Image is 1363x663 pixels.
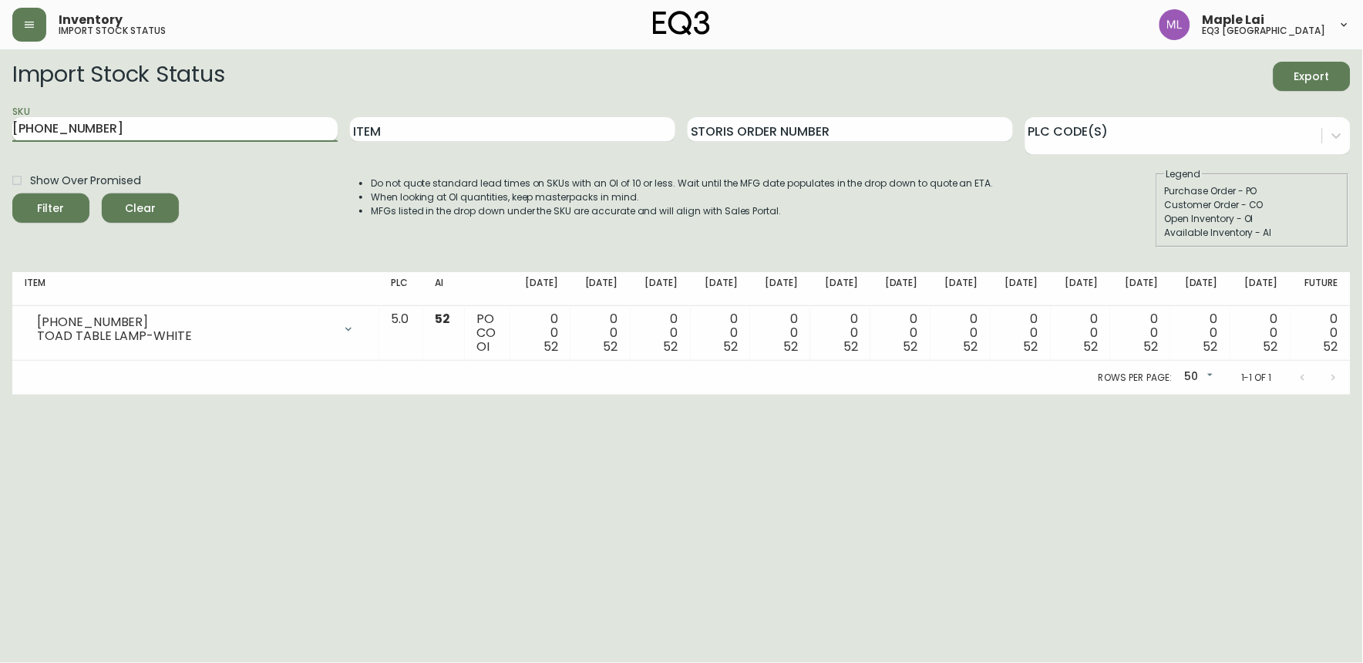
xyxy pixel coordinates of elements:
th: PLC [379,272,423,306]
h5: import stock status [59,26,166,35]
div: 0 0 [762,312,798,354]
span: Inventory [59,14,123,26]
th: [DATE] [1051,272,1111,306]
th: [DATE] [1170,272,1230,306]
span: 52 [904,338,918,355]
span: Clear [114,199,167,218]
img: 61e28cffcf8cc9f4e300d877dd684943 [1159,9,1190,40]
th: Item [12,272,379,306]
button: Export [1274,62,1351,91]
th: AI [423,272,465,306]
div: 0 0 [883,312,918,354]
div: 0 0 [1183,312,1218,354]
div: 0 0 [583,312,618,354]
th: [DATE] [810,272,870,306]
th: [DATE] [510,272,570,306]
div: Available Inventory - AI [1165,226,1341,240]
img: logo [653,11,710,35]
span: Export [1286,67,1338,86]
li: Do not quote standard lead times on SKUs with an OI of 10 or less. Wait until the MFG date popula... [371,177,994,190]
div: 0 0 [643,312,678,354]
span: 52 [783,338,798,355]
div: Purchase Order - PO [1165,184,1341,198]
th: [DATE] [1230,272,1291,306]
legend: Legend [1165,167,1203,181]
th: [DATE] [750,272,810,306]
p: 1-1 of 1 [1241,371,1272,385]
div: 0 0 [823,312,858,354]
li: When looking at OI quantities, keep masterpacks in mind. [371,190,994,204]
div: 0 0 [1003,312,1038,354]
th: Future [1291,272,1351,306]
div: [PHONE_NUMBER]TOAD TABLE LAMP-WHITE [25,312,367,346]
div: 0 0 [523,312,558,354]
span: 52 [843,338,858,355]
button: Clear [102,194,179,223]
div: 0 0 [1303,312,1338,354]
div: TOAD TABLE LAMP-WHITE [37,329,333,343]
span: 52 [1203,338,1218,355]
span: 52 [544,338,558,355]
th: [DATE] [991,272,1051,306]
th: [DATE] [570,272,631,306]
div: 0 0 [1243,312,1278,354]
p: Rows per page: [1099,371,1172,385]
div: 0 0 [943,312,978,354]
th: [DATE] [1110,272,1170,306]
div: 0 0 [1063,312,1099,354]
th: [DATE] [870,272,931,306]
th: [DATE] [691,272,751,306]
div: 0 0 [703,312,739,354]
li: MFGs listed in the drop down under the SKU are accurate and will align with Sales Portal. [371,204,994,218]
span: 52 [1324,338,1338,355]
span: 52 [964,338,978,355]
span: 52 [436,310,451,328]
button: Filter [12,194,89,223]
span: 52 [1264,338,1278,355]
td: 5.0 [379,306,423,361]
div: Customer Order - CO [1165,198,1341,212]
h5: eq3 [GEOGRAPHIC_DATA] [1203,26,1326,35]
span: Show Over Promised [30,173,140,189]
div: 50 [1178,365,1217,390]
span: 52 [1024,338,1038,355]
span: 52 [664,338,678,355]
div: Filter [38,199,65,218]
div: PO CO [477,312,498,354]
span: OI [477,338,490,355]
div: [PHONE_NUMBER] [37,315,333,329]
span: 52 [1084,338,1099,355]
h2: Import Stock Status [12,62,224,91]
div: Open Inventory - OI [1165,212,1341,226]
span: Maple Lai [1203,14,1265,26]
th: [DATE] [931,272,991,306]
span: 52 [723,338,738,355]
th: [DATE] [631,272,691,306]
span: 52 [1143,338,1158,355]
span: 52 [604,338,618,355]
div: 0 0 [1122,312,1158,354]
